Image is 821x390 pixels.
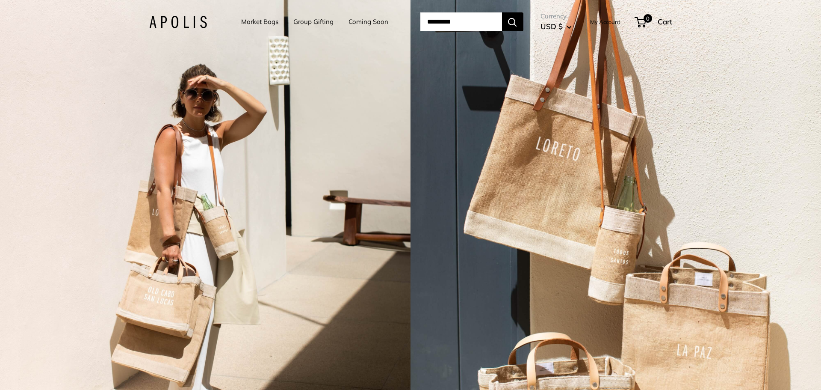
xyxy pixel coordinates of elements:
[293,16,334,28] a: Group Gifting
[241,16,278,28] a: Market Bags
[643,14,652,23] span: 0
[420,12,502,31] input: Search...
[502,12,523,31] button: Search
[590,17,620,27] a: My Account
[540,22,563,31] span: USD $
[540,20,572,33] button: USD $
[540,10,572,22] span: Currency
[658,17,672,26] span: Cart
[348,16,388,28] a: Coming Soon
[635,15,672,29] a: 0 Cart
[149,16,207,28] img: Apolis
